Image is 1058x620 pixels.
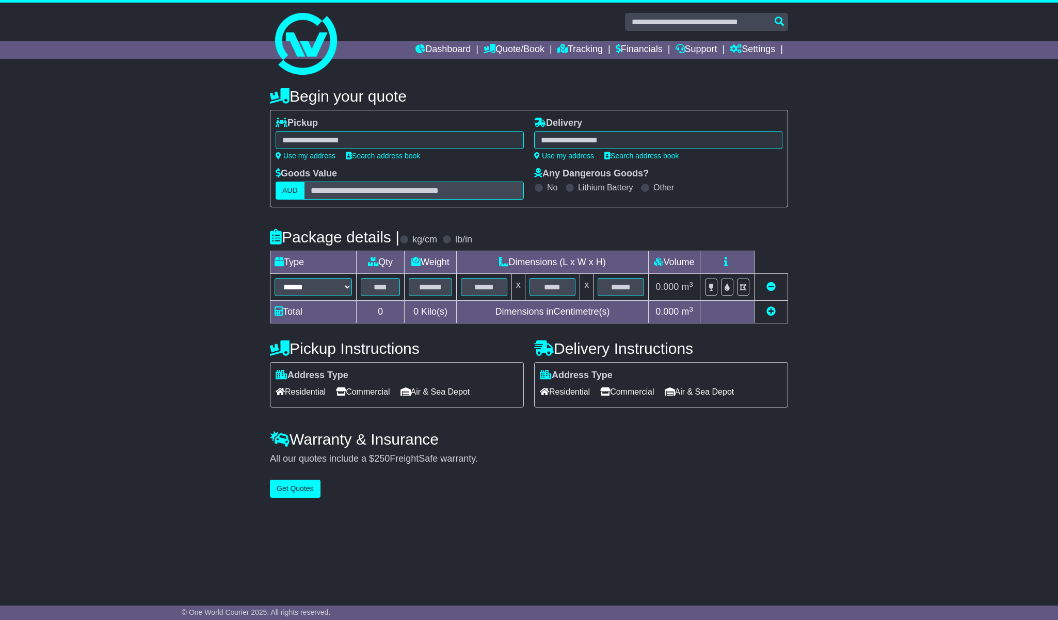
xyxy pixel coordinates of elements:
[653,183,674,192] label: Other
[681,282,693,292] span: m
[456,301,648,323] td: Dimensions in Centimetre(s)
[413,306,419,317] span: 0
[730,41,775,59] a: Settings
[540,370,613,381] label: Address Type
[400,384,470,400] span: Air & Sea Depot
[276,168,337,180] label: Goods Value
[600,384,654,400] span: Commercial
[766,282,776,292] a: Remove this item
[412,234,437,246] label: kg/cm
[655,306,679,317] span: 0.000
[276,152,335,160] a: Use my address
[276,182,304,200] label: AUD
[270,229,399,246] h4: Package details |
[455,234,472,246] label: lb/in
[270,340,524,357] h4: Pickup Instructions
[534,340,788,357] h4: Delivery Instructions
[648,251,700,274] td: Volume
[456,251,648,274] td: Dimensions (L x W x H)
[540,384,590,400] span: Residential
[616,41,663,59] a: Financials
[689,281,693,288] sup: 3
[578,183,633,192] label: Lithium Battery
[336,384,390,400] span: Commercial
[270,453,788,465] div: All our quotes include a $ FreightSafe warranty.
[689,305,693,313] sup: 3
[270,480,320,498] button: Get Quotes
[676,41,717,59] a: Support
[357,301,405,323] td: 0
[276,118,318,129] label: Pickup
[415,41,471,59] a: Dashboard
[534,168,649,180] label: Any Dangerous Goods?
[557,41,603,59] a: Tracking
[534,152,594,160] a: Use my address
[681,306,693,317] span: m
[276,384,326,400] span: Residential
[665,384,734,400] span: Air & Sea Depot
[766,306,776,317] a: Add new item
[547,183,557,192] label: No
[405,301,457,323] td: Kilo(s)
[405,251,457,274] td: Weight
[534,118,582,129] label: Delivery
[276,370,348,381] label: Address Type
[270,301,357,323] td: Total
[346,152,420,160] a: Search address book
[655,282,679,292] span: 0.000
[374,453,390,464] span: 250
[484,41,544,59] a: Quote/Book
[270,88,788,105] h4: Begin your quote
[357,251,405,274] td: Qty
[580,274,594,301] td: x
[270,251,357,274] td: Type
[604,152,679,160] a: Search address book
[182,608,331,616] span: © One World Courier 2025. All rights reserved.
[270,431,788,448] h4: Warranty & Insurance
[511,274,525,301] td: x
